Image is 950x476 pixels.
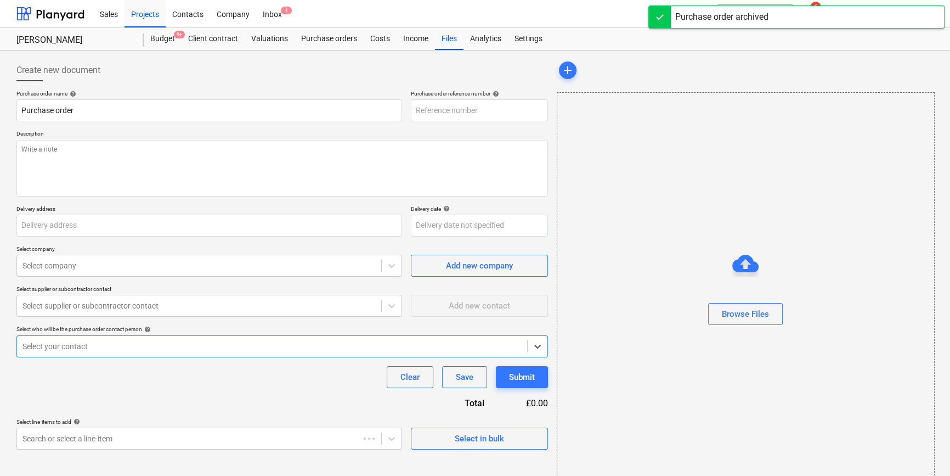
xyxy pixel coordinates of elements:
[895,423,950,476] iframe: Chat Widget
[456,370,473,384] div: Save
[144,28,182,50] div: Budget
[16,90,402,97] div: Purchase order name
[411,205,548,212] div: Delivery date
[245,28,295,50] a: Valuations
[441,205,450,212] span: help
[722,307,769,321] div: Browse Files
[442,366,487,388] button: Save
[400,370,420,384] div: Clear
[708,303,783,325] button: Browse Files
[435,28,463,50] a: Files
[446,259,513,273] div: Add new company
[463,28,508,50] a: Analytics
[67,91,76,97] span: help
[281,7,292,14] span: 1
[561,64,574,77] span: add
[16,64,100,77] span: Create new document
[387,366,433,388] button: Clear
[16,245,402,255] p: Select company
[16,99,402,121] input: Document name
[509,370,535,384] div: Submit
[295,28,364,50] a: Purchase orders
[397,28,435,50] a: Income
[496,366,548,388] button: Submit
[174,31,185,38] span: 9+
[508,28,549,50] a: Settings
[16,326,548,333] div: Select who will be the purchase order contact person
[71,418,80,425] span: help
[16,205,402,215] p: Delivery address
[16,418,402,425] div: Select line-items to add
[142,326,151,333] span: help
[411,255,548,277] button: Add new company
[364,28,397,50] a: Costs
[16,215,402,237] input: Delivery address
[502,397,548,410] div: £0.00
[16,130,548,139] p: Description
[16,35,131,46] div: [PERSON_NAME]
[455,432,504,446] div: Select in bulk
[490,91,499,97] span: help
[411,428,548,450] button: Select in bulk
[411,90,548,97] div: Purchase order reference number
[411,215,548,237] input: Delivery date not specified
[675,10,768,24] div: Purchase order archived
[182,28,245,50] a: Client contract
[411,99,548,121] input: Reference number
[405,397,502,410] div: Total
[144,28,182,50] a: Budget9+
[16,285,402,295] p: Select supplier or subcontractor contact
